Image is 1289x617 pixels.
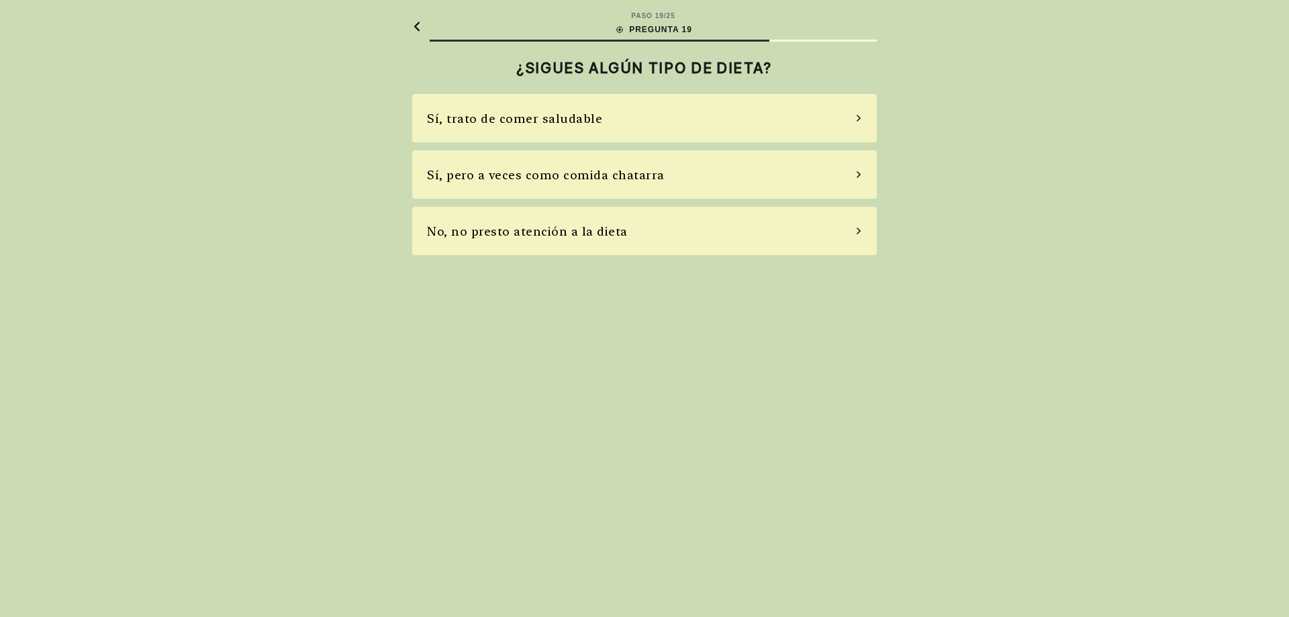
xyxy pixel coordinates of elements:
div: Sí, pero a veces como comida chatarra [427,166,665,184]
div: No, no presto atención a la dieta [427,222,628,240]
h2: ¿SIGUES ALGÚN TIPO DE DIETA? [412,59,877,77]
div: Sí, trato de comer saludable [427,109,602,128]
div: PASO 19 / 25 [631,11,675,21]
div: PREGUNTA 19 [614,23,692,36]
